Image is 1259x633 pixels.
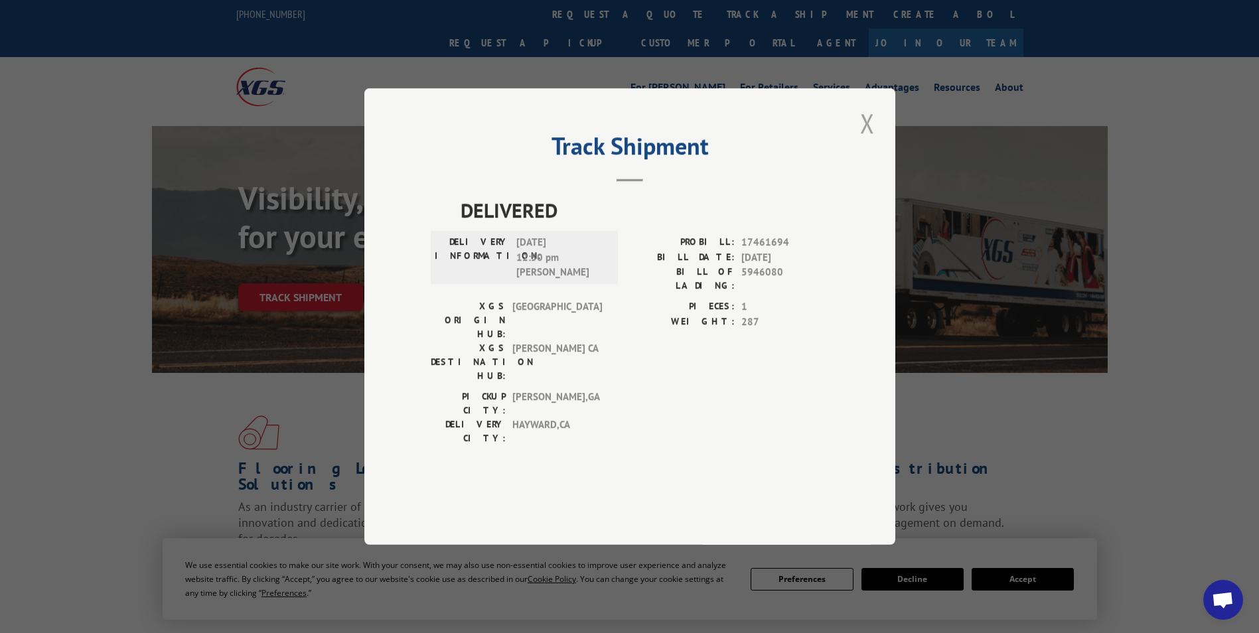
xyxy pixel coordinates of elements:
span: 1 [741,299,829,315]
span: 17461694 [741,235,829,250]
label: PICKUP CITY: [431,389,506,417]
span: 5946080 [741,265,829,293]
span: DELIVERED [461,195,829,225]
span: [GEOGRAPHIC_DATA] [512,299,602,341]
span: HAYWARD , CA [512,417,602,445]
label: PIECES: [630,299,735,315]
label: BILL DATE: [630,250,735,265]
h2: Track Shipment [431,137,829,162]
label: WEIGHT: [630,315,735,330]
label: PROBILL: [630,235,735,250]
span: [PERSON_NAME] , GA [512,389,602,417]
label: BILL OF LADING: [630,265,735,293]
button: Close modal [856,105,879,141]
label: DELIVERY CITY: [431,417,506,445]
label: XGS ORIGIN HUB: [431,299,506,341]
span: [DATE] [741,250,829,265]
span: [PERSON_NAME] CA [512,341,602,383]
span: [DATE] 12:50 pm [PERSON_NAME] [516,235,606,280]
label: DELIVERY INFORMATION: [435,235,510,280]
label: XGS DESTINATION HUB: [431,341,506,383]
span: 287 [741,315,829,330]
a: Open chat [1203,580,1243,620]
